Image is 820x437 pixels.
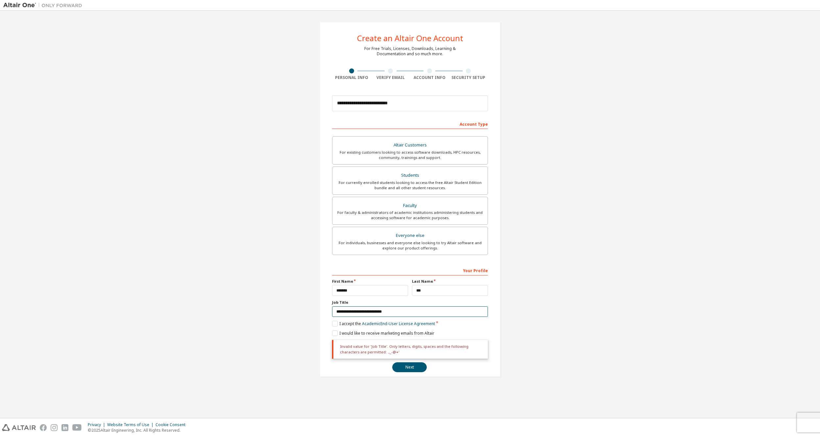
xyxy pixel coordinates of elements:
img: youtube.svg [72,424,82,431]
div: Altair Customers [336,141,484,150]
div: Website Terms of Use [107,422,156,427]
label: Job Title [332,300,488,305]
p: © 2025 Altair Engineering, Inc. All Rights Reserved. [88,427,189,433]
img: Altair One [3,2,85,9]
div: Account Type [332,118,488,129]
div: For faculty & administrators of academic institutions administering students and accessing softwa... [336,210,484,220]
div: Students [336,171,484,180]
div: For Free Trials, Licenses, Downloads, Learning & Documentation and so much more. [364,46,456,57]
div: Your Profile [332,265,488,275]
label: I would like to receive marketing emails from Altair [332,330,434,336]
label: First Name [332,279,408,284]
div: Everyone else [336,231,484,240]
a: Academic End-User License Agreement [362,321,435,326]
div: For existing customers looking to access software downloads, HPC resources, community, trainings ... [336,150,484,160]
div: Cookie Consent [156,422,189,427]
div: Faculty [336,201,484,210]
div: For currently enrolled students looking to access the free Altair Student Edition bundle and all ... [336,180,484,191]
div: Security Setup [449,75,488,80]
div: Invalid value for 'Job Title'. Only letters, digits, spaces and the following characters are perm... [332,340,488,359]
label: Last Name [412,279,488,284]
label: I accept the [332,321,435,326]
img: linkedin.svg [61,424,68,431]
img: facebook.svg [40,424,47,431]
div: Verify Email [371,75,410,80]
img: instagram.svg [51,424,58,431]
div: Create an Altair One Account [357,34,463,42]
button: Next [392,362,427,372]
div: Privacy [88,422,107,427]
div: Personal Info [332,75,371,80]
div: For individuals, businesses and everyone else looking to try Altair software and explore our prod... [336,240,484,251]
div: Account Info [410,75,449,80]
img: altair_logo.svg [2,424,36,431]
